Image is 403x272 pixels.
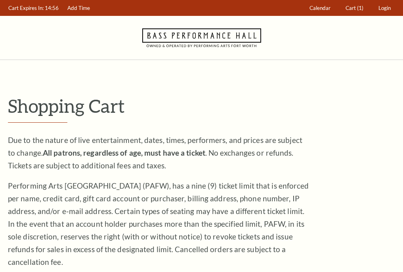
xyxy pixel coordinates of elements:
[45,5,59,11] span: 14:56
[342,0,367,16] a: Cart (1)
[309,5,330,11] span: Calendar
[346,5,356,11] span: Cart
[375,0,395,16] a: Login
[357,5,363,11] span: (1)
[43,148,205,157] strong: All patrons, regardless of age, must have a ticket
[306,0,334,16] a: Calendar
[8,135,302,170] span: Due to the nature of live entertainment, dates, times, performers, and prices are subject to chan...
[8,96,395,116] p: Shopping Cart
[64,0,94,16] a: Add Time
[378,5,391,11] span: Login
[8,5,44,11] span: Cart Expires In:
[8,179,309,268] p: Performing Arts [GEOGRAPHIC_DATA] (PAFW), has a nine (9) ticket limit that is enforced per name, ...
